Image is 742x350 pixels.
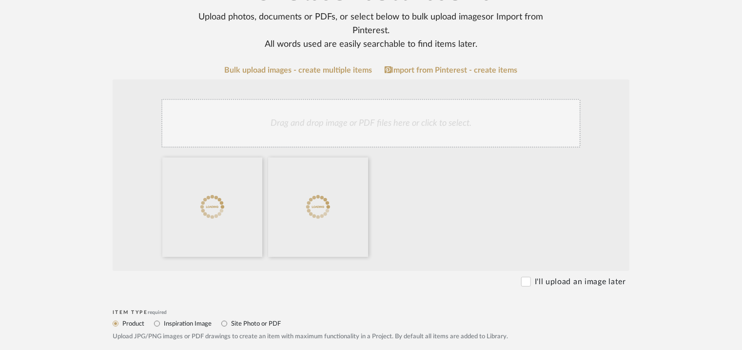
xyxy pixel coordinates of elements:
mat-radio-group: Select item type [113,317,629,330]
span: required [148,310,167,315]
label: Site Photo or PDF [230,318,281,329]
div: Item Type [113,310,629,315]
label: Product [121,318,144,329]
a: Import from Pinterest - create items [385,66,518,75]
div: Upload photos, documents or PDFs, or select below to bulk upload images or Import from Pinterest ... [180,10,562,51]
label: I'll upload an image later [535,276,626,288]
a: Bulk upload images - create multiple items [225,66,372,75]
label: Inspiration Image [163,318,212,329]
div: Upload JPG/PNG images or PDF drawings to create an item with maximum functionality in a Project. ... [113,332,629,342]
